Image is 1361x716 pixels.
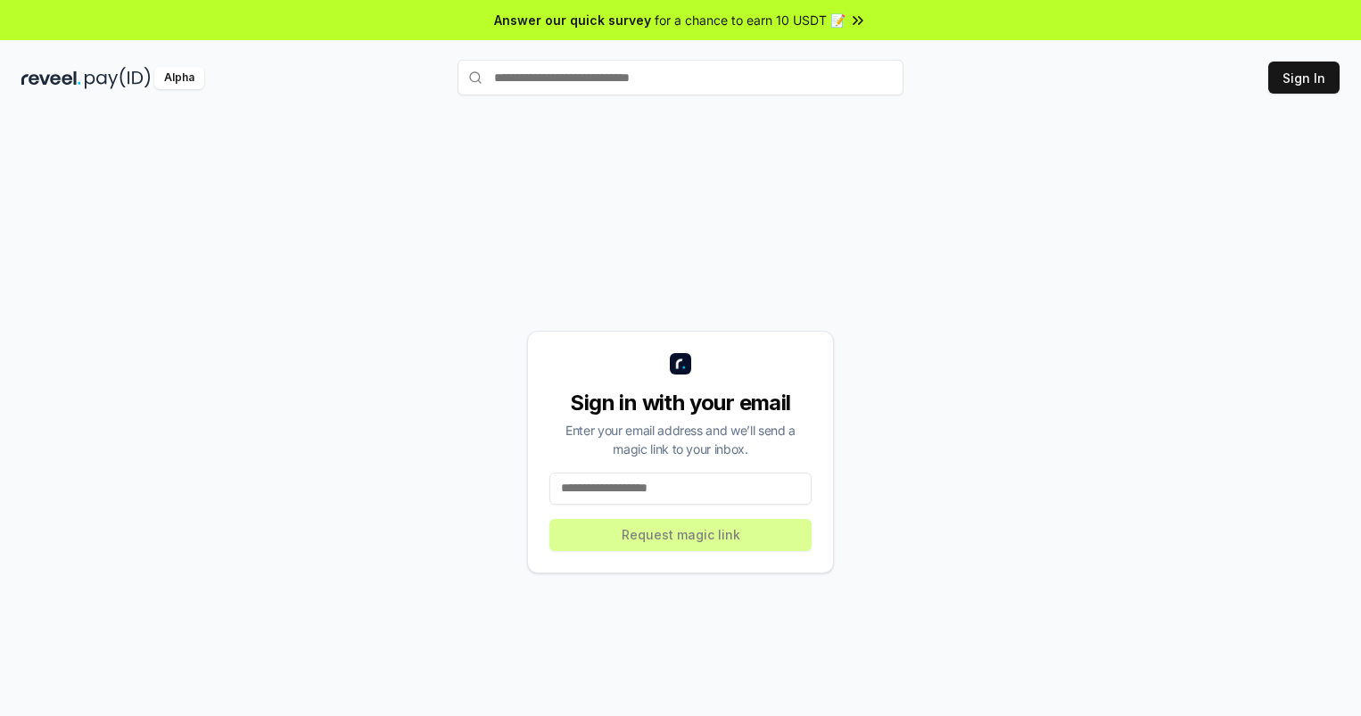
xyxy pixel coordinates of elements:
div: Sign in with your email [549,389,812,417]
div: Alpha [154,67,204,89]
span: for a chance to earn 10 USDT 📝 [655,11,845,29]
button: Sign In [1268,62,1340,94]
div: Enter your email address and we’ll send a magic link to your inbox. [549,421,812,458]
span: Answer our quick survey [494,11,651,29]
img: pay_id [85,67,151,89]
img: reveel_dark [21,67,81,89]
img: logo_small [670,353,691,374]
